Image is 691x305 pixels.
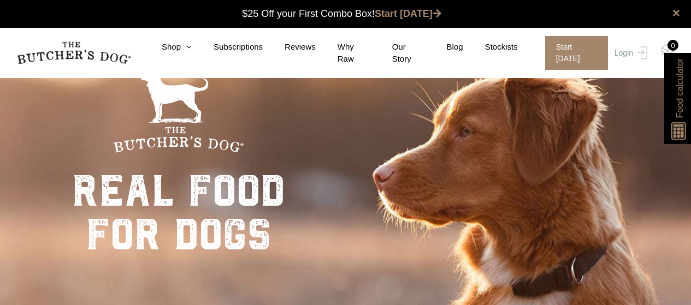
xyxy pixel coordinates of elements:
[140,41,192,53] a: Shop
[672,7,680,20] a: close
[425,41,463,53] a: Blog
[545,36,608,70] span: Start [DATE]
[316,41,370,65] a: Why Raw
[370,41,425,65] a: Our Story
[534,36,612,70] a: Start [DATE]
[72,169,285,256] div: real food for dogs
[263,41,316,53] a: Reviews
[375,8,441,19] a: Start [DATE]
[612,36,647,70] a: Login
[668,40,678,51] div: 0
[192,41,263,53] a: Subscriptions
[661,44,675,58] img: TBD_Cart-Empty.png
[463,41,518,53] a: Stockists
[673,58,686,118] span: Food calculator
